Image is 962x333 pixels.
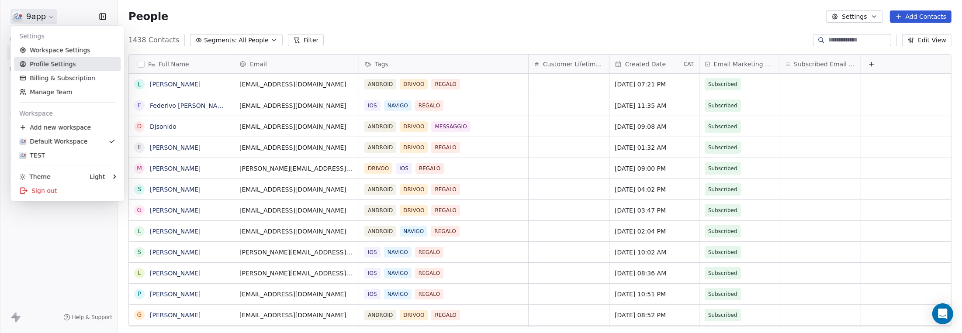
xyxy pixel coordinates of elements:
a: Workspace Settings [14,43,121,57]
div: TEST [19,151,45,160]
div: Light [90,172,105,181]
div: Default Workspace [19,137,87,146]
img: logo_con%20trasparenza.png [19,138,26,145]
div: Workspace [14,106,121,120]
img: logo_con%20trasparenza.png [19,152,26,159]
a: Profile Settings [14,57,121,71]
div: Sign out [14,184,121,198]
a: Billing & Subscription [14,71,121,85]
div: Settings [14,29,121,43]
a: Manage Team [14,85,121,99]
div: Theme [19,172,50,181]
div: Add new workspace [14,120,121,134]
